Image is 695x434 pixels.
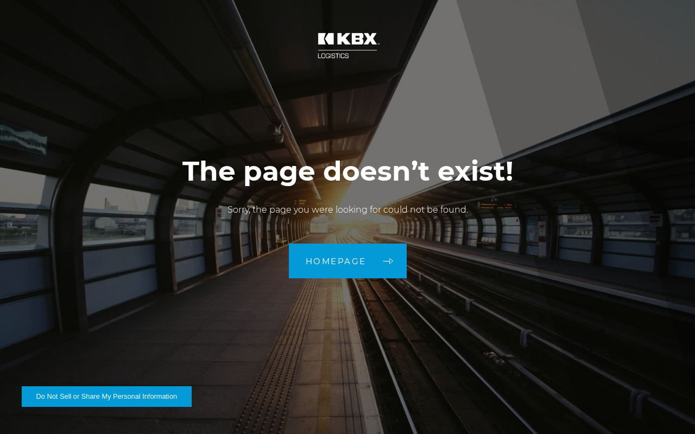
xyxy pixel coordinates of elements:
[289,244,407,278] a: Homepage arrow arrow
[307,22,388,69] img: kbx logo
[641,382,695,434] iframe: Chat Widget
[182,156,513,187] h1: The page doesn’t exist!
[182,203,513,216] p: Sorry, the page you were looking for could not be found.
[306,257,367,265] span: Homepage
[22,386,192,407] button: Do Not Sell or Share My Personal Information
